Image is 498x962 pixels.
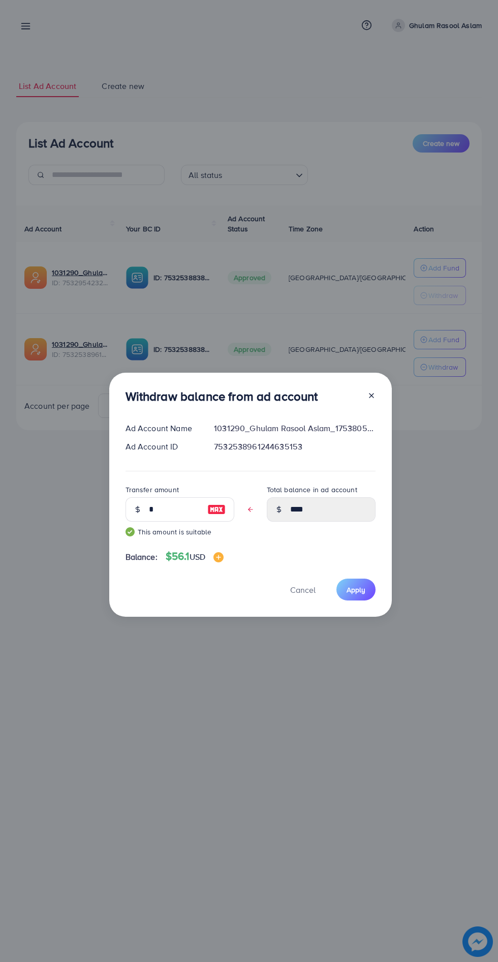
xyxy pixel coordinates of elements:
[347,585,365,595] span: Apply
[206,423,383,434] div: 1031290_Ghulam Rasool Aslam_1753805901568
[206,441,383,453] div: 7532538961244635153
[207,503,226,516] img: image
[336,579,376,600] button: Apply
[277,579,328,600] button: Cancel
[126,527,135,536] img: guide
[126,527,234,537] small: This amount is suitable
[126,485,179,495] label: Transfer amount
[213,552,224,562] img: image
[166,550,224,563] h4: $56.1
[290,584,316,595] span: Cancel
[117,423,206,434] div: Ad Account Name
[267,485,357,495] label: Total balance in ad account
[126,389,318,404] h3: Withdraw balance from ad account
[190,551,205,562] span: USD
[117,441,206,453] div: Ad Account ID
[126,551,158,563] span: Balance:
